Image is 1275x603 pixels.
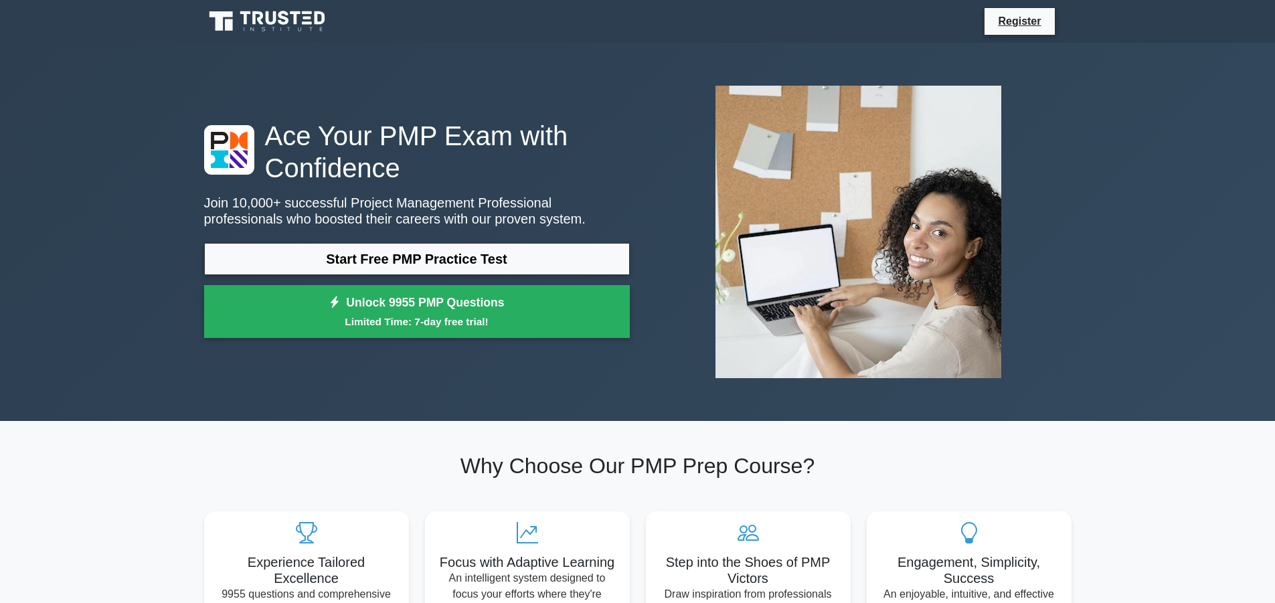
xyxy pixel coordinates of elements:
h1: Ace Your PMP Exam with Confidence [204,120,630,184]
h5: Engagement, Simplicity, Success [877,554,1061,586]
h5: Focus with Adaptive Learning [436,554,619,570]
h2: Why Choose Our PMP Prep Course? [204,453,1072,479]
a: Start Free PMP Practice Test [204,243,630,275]
h5: Step into the Shoes of PMP Victors [657,554,840,586]
p: Join 10,000+ successful Project Management Professional professionals who boosted their careers w... [204,195,630,227]
a: Register [990,13,1049,29]
small: Limited Time: 7-day free trial! [221,314,613,329]
a: Unlock 9955 PMP QuestionsLimited Time: 7-day free trial! [204,285,630,339]
h5: Experience Tailored Excellence [215,554,398,586]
